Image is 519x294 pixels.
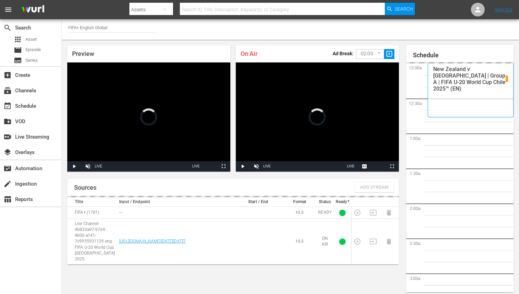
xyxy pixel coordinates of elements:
p: Ad Break: [333,51,354,56]
span: LIVE [347,164,355,168]
span: Episode [14,46,22,54]
span: Series [25,57,38,64]
td: FIFA+ (1781) [67,207,117,219]
button: Fullscreen [217,161,230,172]
button: Seek to live, currently behind live [189,161,203,172]
span: Create [3,71,12,79]
button: Unmute [250,161,263,172]
th: Start / End [233,197,283,207]
span: Series [14,56,22,64]
button: Play [236,161,250,172]
button: Captions [358,161,371,172]
div: 02:00 [356,47,384,60]
img: ans4CAIJ8jUAAAAAAAAAAAAAAAAAAAAAAAAgQb4GAAAAAAAAAAAAAAAAAAAAAAAAJMjXAAAAAAAAAAAAAAAAAAAAAAAAgAT5G... [16,2,49,18]
span: Live Streaming [3,133,12,141]
th: Status [316,197,334,207]
td: READY [316,207,334,219]
td: ON AIR [316,219,334,264]
div: LIVE [263,161,271,172]
div: Video Player [67,62,230,172]
a: [URL][DOMAIN_NAME][DATE][DATE] [119,239,185,244]
span: Search [395,3,413,15]
th: Ready? [334,197,351,207]
a: Sign Out [495,7,512,12]
button: Unmute [81,161,95,172]
span: Automation [3,164,12,173]
span: Overlays [3,148,12,156]
th: Format [283,197,316,207]
span: Preview [72,50,94,57]
button: Picture-in-Picture [371,161,385,172]
span: slideshow_sharp [385,50,393,58]
button: Seek to live, currently behind live [344,161,358,172]
span: menu [4,5,12,14]
span: On Air [241,50,257,57]
span: Search [3,24,12,32]
th: Input / Endpoint [117,197,233,207]
span: Ingestion [3,180,12,188]
span: Asset [25,36,37,43]
p: New Zealand v [GEOGRAPHIC_DATA] | Group A | FIFA U-20 World Cup Chile 2025™ (EN) [433,66,506,92]
div: Video Player [236,62,399,172]
h1: Schedule [413,52,514,59]
span: Episode [25,46,41,53]
span: Schedule [3,102,12,110]
button: Search [385,3,415,15]
span: LIVE [192,164,200,168]
td: HLS [283,207,316,219]
span: Channels [3,86,12,95]
span: Asset [14,35,22,44]
p: 1 [506,77,508,81]
button: Picture-in-Picture [203,161,217,172]
td: HLS [283,219,316,264]
h1: Sources [74,184,96,191]
th: Title [67,197,117,207]
td: --- [117,207,233,219]
div: LIVE [95,161,102,172]
span: VOD [3,117,12,126]
button: Fullscreen [385,161,399,172]
td: Live Channel 4b830a97-97d4-4b06-a141-7c9955931129 eng FIFA U-20 World Cup [GEOGRAPHIC_DATA] 2025 [67,219,117,264]
span: Reports [3,195,12,203]
button: Play [67,161,81,172]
